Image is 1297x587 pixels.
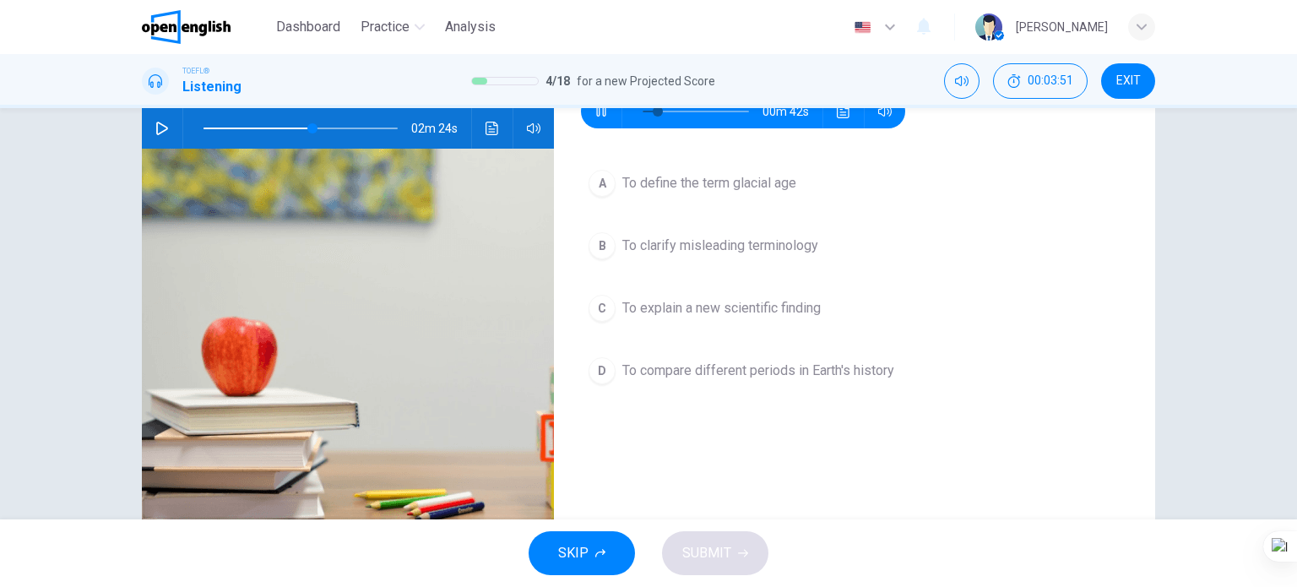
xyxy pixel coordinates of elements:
[361,17,410,37] span: Practice
[581,350,1128,392] button: DTo compare different periods in Earth's history
[438,12,502,42] button: Analysis
[589,170,616,197] div: A
[622,361,894,381] span: To compare different periods in Earth's history
[830,95,857,128] button: Click to see the audio transcription
[354,12,431,42] button: Practice
[142,149,554,560] img: Listen to this clip about the Ice Age and answer the following questions:
[529,531,635,575] button: SKIP
[581,287,1128,329] button: CTo explain a new scientific finding
[142,10,231,44] img: OpenEnglish logo
[622,173,796,193] span: To define the term glacial age
[142,10,269,44] a: OpenEnglish logo
[1028,74,1073,88] span: 00:03:51
[411,108,471,149] span: 02m 24s
[182,77,241,97] h1: Listening
[852,21,873,34] img: en
[581,162,1128,204] button: ATo define the term glacial age
[269,12,347,42] button: Dashboard
[479,108,506,149] button: Click to see the audio transcription
[993,63,1088,99] div: Hide
[1101,63,1155,99] button: EXIT
[182,65,209,77] span: TOEFL®
[589,232,616,259] div: B
[276,17,340,37] span: Dashboard
[762,95,822,128] span: 00m 42s
[1116,74,1141,88] span: EXIT
[589,295,616,322] div: C
[622,236,818,256] span: To clarify misleading terminology
[558,541,589,565] span: SKIP
[944,63,980,99] div: Mute
[445,17,496,37] span: Analysis
[622,298,821,318] span: To explain a new scientific finding
[577,71,715,91] span: for a new Projected Score
[581,225,1128,267] button: BTo clarify misleading terminology
[1016,17,1108,37] div: [PERSON_NAME]
[975,14,1002,41] img: Profile picture
[589,357,616,384] div: D
[545,71,570,91] span: 4 / 18
[993,63,1088,99] button: 00:03:51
